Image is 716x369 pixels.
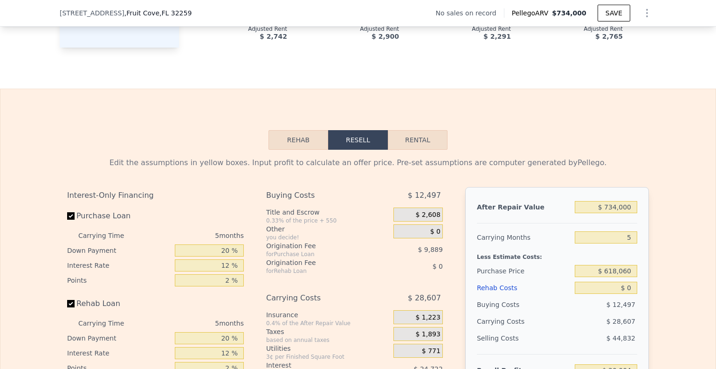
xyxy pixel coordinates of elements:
[512,8,552,18] span: Pellego ARV
[408,290,441,306] span: $ 28,607
[302,25,399,33] div: Adjusted Rent
[430,228,441,236] span: $ 0
[266,267,370,275] div: for Rehab Loan
[477,330,571,347] div: Selling Costs
[67,300,75,307] input: Rehab Loan
[422,347,441,355] span: $ 771
[477,263,571,279] div: Purchase Price
[143,316,244,331] div: 5 months
[67,258,171,273] div: Interest Rate
[418,246,442,253] span: $ 9,889
[552,9,586,17] span: $734,000
[67,273,171,288] div: Points
[67,157,649,168] div: Edit the assumptions in yellow boxes. Input profit to calculate an offer price. Pre-set assumptio...
[266,353,390,361] div: 3¢ per Finished Square Foot
[67,208,171,224] label: Purchase Loan
[78,228,139,243] div: Carrying Time
[415,313,440,322] span: $ 1,223
[266,217,390,224] div: 0.33% of the price + 550
[190,25,287,33] div: Adjusted Rent
[595,33,623,40] span: $ 2,765
[266,258,370,267] div: Origination Fee
[606,318,635,325] span: $ 28,607
[67,295,171,312] label: Rehab Loan
[483,33,511,40] span: $ 2,291
[415,330,440,339] span: $ 1,893
[124,8,192,18] span: , Fruit Cove
[477,199,571,216] div: After Repair Value
[435,8,503,18] div: No sales on record
[268,130,328,150] button: Rehab
[415,211,440,219] span: $ 2,608
[388,130,447,150] button: Rental
[78,316,139,331] div: Carrying Time
[143,228,244,243] div: 5 months
[266,224,390,234] div: Other
[266,336,390,344] div: based on annual taxes
[266,208,390,217] div: Title and Escrow
[60,8,124,18] span: [STREET_ADDRESS]
[159,9,192,17] span: , FL 32259
[477,229,571,246] div: Carrying Months
[67,346,171,361] div: Interest Rate
[433,263,443,270] span: $ 0
[266,310,390,320] div: Insurance
[408,187,441,204] span: $ 12,497
[266,187,370,204] div: Buying Costs
[526,25,623,33] div: Adjusted Rent
[372,33,399,40] span: $ 2,900
[477,313,535,330] div: Carrying Costs
[328,130,388,150] button: Resell
[266,327,390,336] div: Taxes
[266,320,390,327] div: 0.4% of the After Repair Value
[638,4,656,22] button: Show Options
[414,25,511,33] div: Adjusted Rent
[67,187,244,204] div: Interest-Only Financing
[266,251,370,258] div: for Purchase Loan
[67,331,171,346] div: Down Payment
[477,279,571,296] div: Rehab Costs
[266,344,390,353] div: Utilities
[260,33,287,40] span: $ 2,742
[606,301,635,308] span: $ 12,497
[606,334,635,342] span: $ 44,832
[598,5,630,21] button: SAVE
[477,246,637,263] div: Less Estimate Costs:
[266,241,370,251] div: Origination Fee
[67,243,171,258] div: Down Payment
[266,234,390,241] div: you decide!
[67,212,75,220] input: Purchase Loan
[266,290,370,306] div: Carrying Costs
[477,296,571,313] div: Buying Costs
